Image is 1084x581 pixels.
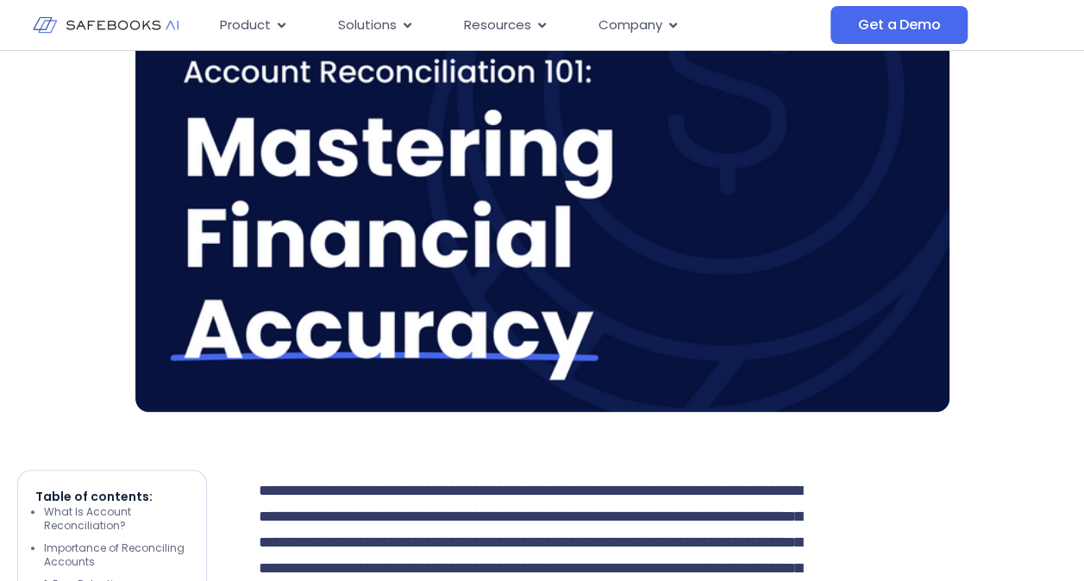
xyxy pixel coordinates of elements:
span: Solutions [338,16,397,35]
p: Table of contents: [35,488,189,505]
nav: Menu [206,9,830,42]
li: Importance of Reconciling Accounts [44,541,189,569]
span: Company [598,16,662,35]
span: Product [220,16,271,35]
span: Resources [464,16,531,35]
li: What Is Account Reconciliation? [44,505,189,533]
a: Get a Demo [830,6,968,44]
div: Menu Toggle [206,9,830,42]
span: Get a Demo [858,16,940,34]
